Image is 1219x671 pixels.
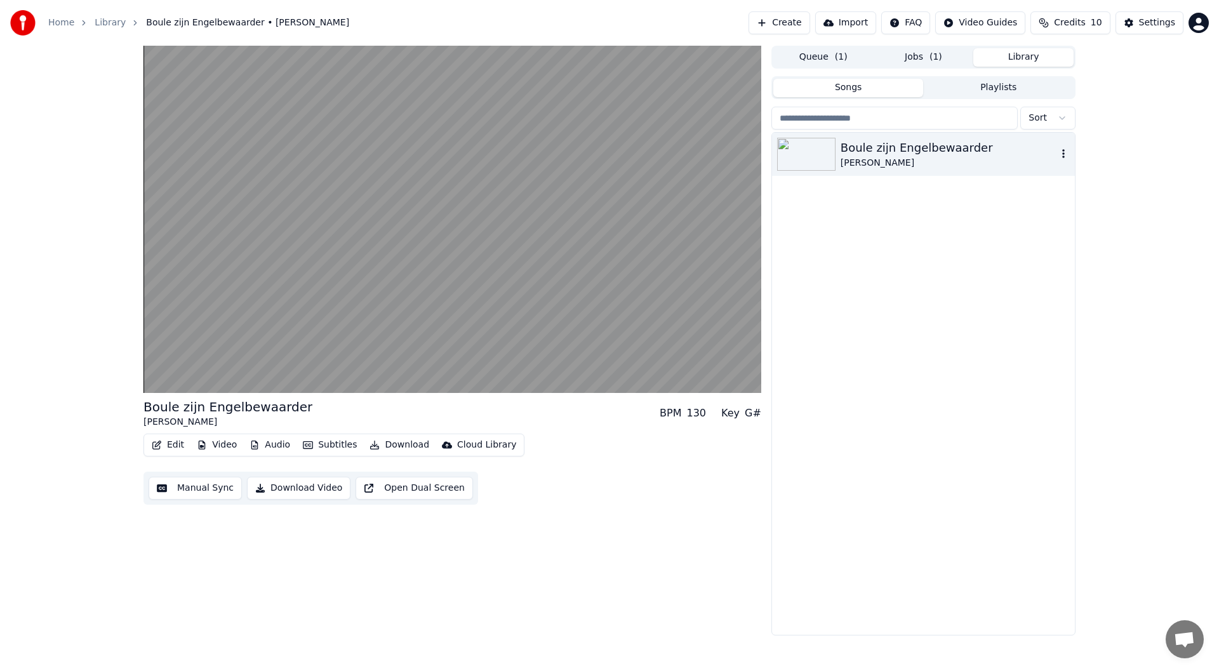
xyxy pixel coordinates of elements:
span: Credits [1054,17,1085,29]
button: Library [973,48,1074,67]
button: Import [815,11,876,34]
span: Boule zijn Engelbewaarder • [PERSON_NAME] [146,17,349,29]
nav: breadcrumb [48,17,349,29]
div: Boule zijn Engelbewaarder [841,139,1057,157]
button: Audio [244,436,295,454]
button: Playlists [923,79,1074,97]
span: ( 1 ) [835,51,848,63]
div: Key [721,406,740,421]
button: Settings [1116,11,1183,34]
div: Boule zijn Engelbewaarder [143,398,312,416]
a: Home [48,17,74,29]
div: [PERSON_NAME] [143,416,312,429]
img: youka [10,10,36,36]
a: Library [95,17,126,29]
button: Songs [773,79,924,97]
button: Open Dual Screen [356,477,473,500]
span: 10 [1091,17,1102,29]
div: Settings [1139,17,1175,29]
button: Queue [773,48,874,67]
button: Download [364,436,434,454]
button: Create [749,11,810,34]
span: Sort [1029,112,1047,124]
button: Subtitles [298,436,362,454]
button: FAQ [881,11,930,34]
button: Manual Sync [149,477,242,500]
button: Credits10 [1030,11,1110,34]
div: G# [745,406,761,421]
div: 130 [686,406,706,421]
button: Video [192,436,242,454]
div: BPM [660,406,681,421]
a: Open de chat [1166,620,1204,658]
div: Cloud Library [457,439,516,451]
button: Download Video [247,477,350,500]
button: Edit [147,436,189,454]
div: [PERSON_NAME] [841,157,1057,169]
button: Video Guides [935,11,1025,34]
span: ( 1 ) [929,51,942,63]
button: Jobs [874,48,974,67]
